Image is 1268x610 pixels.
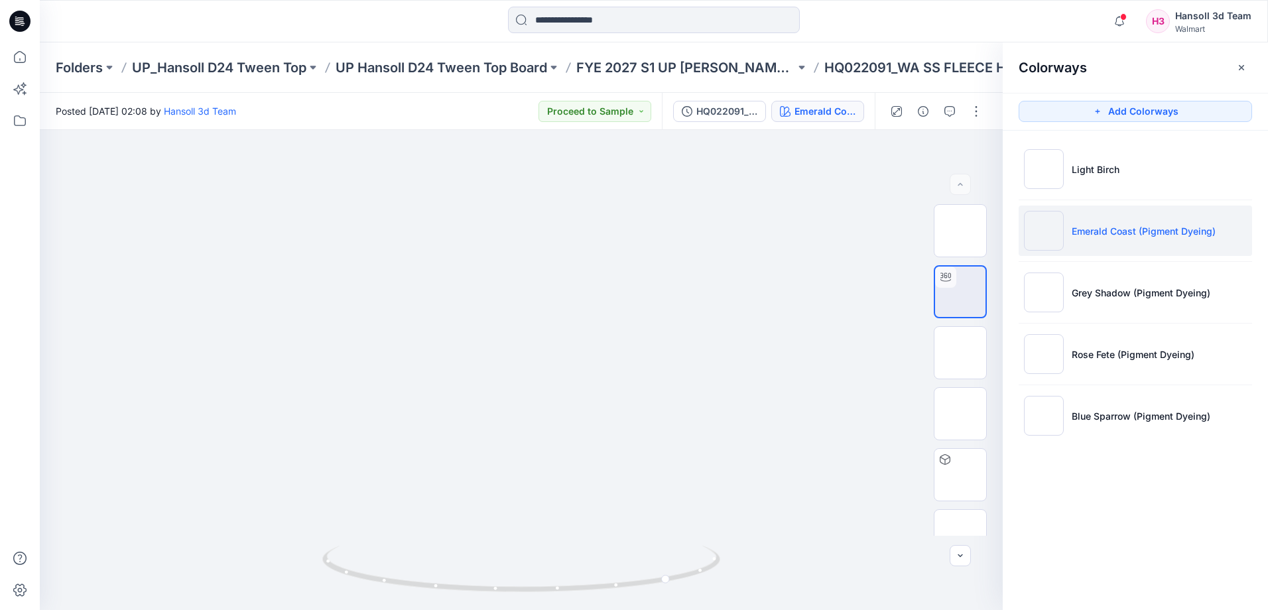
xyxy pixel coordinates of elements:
[1072,409,1210,423] p: Blue Sparrow (Pigment Dyeing)
[576,58,795,77] a: FYE 2027 S1 UP [PERSON_NAME] TOP
[1019,60,1087,76] h2: Colorways
[696,104,757,119] div: HQ022091_ADM FC_REV2_WA SS FLEECE HOODIE
[771,101,864,122] button: Emerald Coast (Pigment Dyeing)
[164,105,236,117] a: Hansoll 3d Team
[913,101,934,122] button: Details
[824,58,1043,77] p: HQ022091_WA SS FLEECE HOODIE
[1175,24,1251,34] div: Walmart
[673,101,766,122] button: HQ022091_ADM FC_REV2_WA SS FLEECE HOODIE
[336,58,547,77] a: UP Hansoll D24 Tween Top Board
[132,58,306,77] a: UP_Hansoll D24 Tween Top
[1072,347,1194,361] p: Rose Fete (Pigment Dyeing)
[56,58,103,77] a: Folders
[1072,162,1119,176] p: Light Birch
[1072,286,1210,300] p: Grey Shadow (Pigment Dyeing)
[1146,9,1170,33] div: H3
[56,104,236,118] span: Posted [DATE] 02:08 by
[1024,211,1064,251] img: Emerald Coast (Pigment Dyeing)
[1024,334,1064,374] img: Rose Fete (Pigment Dyeing)
[1019,101,1252,122] button: Add Colorways
[1024,273,1064,312] img: Grey Shadow (Pigment Dyeing)
[1175,8,1251,24] div: Hansoll 3d Team
[1024,149,1064,189] img: Light Birch
[1072,224,1216,238] p: Emerald Coast (Pigment Dyeing)
[794,104,856,119] div: Emerald Coast (Pigment Dyeing)
[1024,396,1064,436] img: Blue Sparrow (Pigment Dyeing)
